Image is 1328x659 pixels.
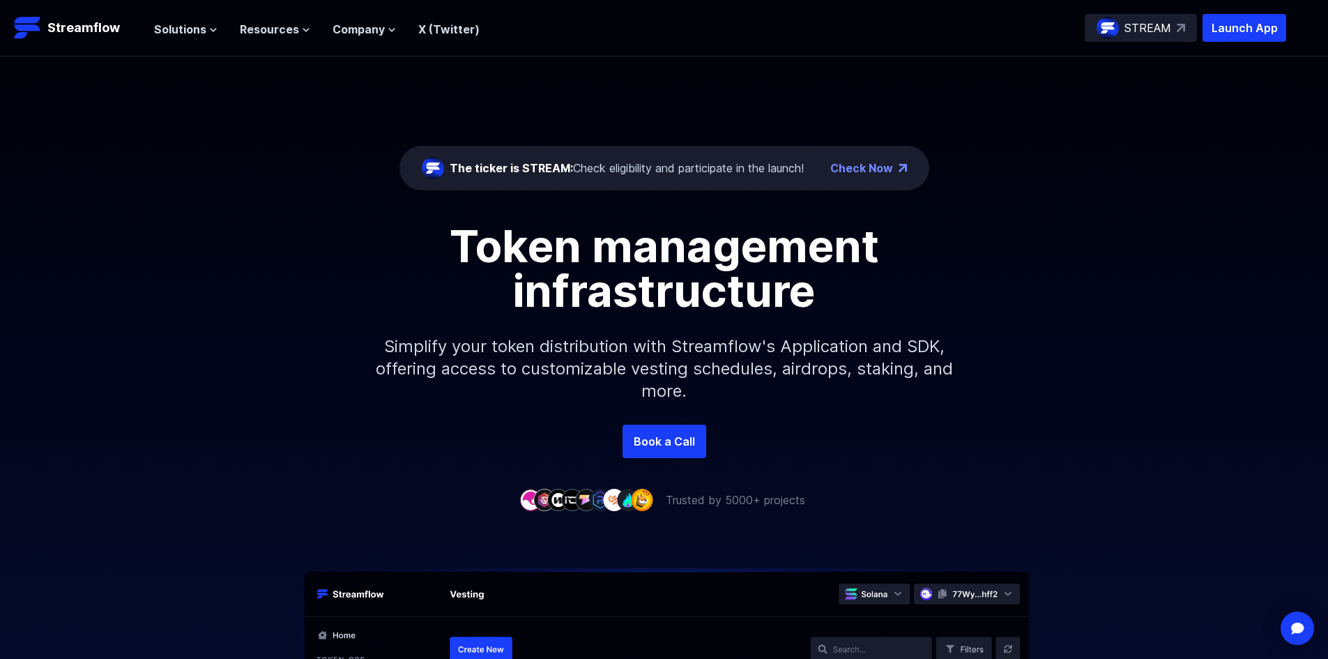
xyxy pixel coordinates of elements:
[240,21,310,38] button: Resources
[533,489,556,510] img: company-2
[1124,20,1171,36] p: STREAM
[899,164,907,172] img: top-right-arrow.png
[561,489,583,510] img: company-4
[14,14,140,42] a: Streamflow
[1085,14,1197,42] a: STREAM
[422,157,444,179] img: streamflow-logo-circle.png
[450,161,573,175] span: The ticker is STREAM:
[14,14,42,42] img: Streamflow Logo
[547,489,570,510] img: company-3
[1203,14,1286,42] button: Launch App
[333,21,396,38] button: Company
[1177,24,1185,32] img: top-right-arrow.svg
[154,21,217,38] button: Solutions
[1097,17,1119,39] img: streamflow-logo-circle.png
[589,489,611,510] img: company-6
[617,489,639,510] img: company-8
[1281,612,1314,645] div: Open Intercom Messenger
[333,21,385,38] span: Company
[519,489,542,510] img: company-1
[631,489,653,510] img: company-9
[240,21,299,38] span: Resources
[450,160,804,176] div: Check eligibility and participate in the launch!
[418,22,480,36] a: X (Twitter)
[575,489,597,510] img: company-5
[666,492,805,508] p: Trusted by 5000+ projects
[623,425,706,458] a: Book a Call
[830,160,893,176] a: Check Now
[47,18,120,38] p: Streamflow
[603,489,625,510] img: company-7
[154,21,206,38] span: Solutions
[351,224,978,313] h1: Token management infrastructure
[365,313,964,425] p: Simplify your token distribution with Streamflow's Application and SDK, offering access to custom...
